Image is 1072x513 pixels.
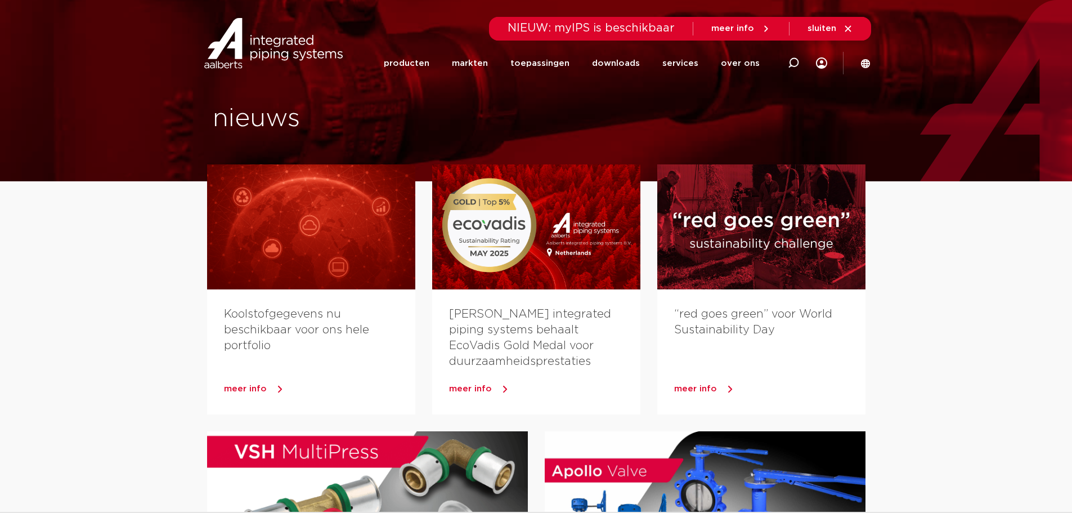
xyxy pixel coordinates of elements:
[711,24,754,33] span: meer info
[384,42,429,85] a: producten
[384,42,760,85] nav: Menu
[808,24,836,33] span: sluiten
[721,42,760,85] a: over ons
[452,42,488,85] a: markten
[224,309,369,351] a: Koolstofgegevens nu beschikbaar voor ons hele portfolio
[508,23,675,34] span: NIEUW: myIPS is beschikbaar
[449,381,640,398] a: meer info
[449,309,611,367] a: [PERSON_NAME] integrated piping systems behaalt EcoVadis Gold Medal voor duurzaamheidsprestaties
[449,385,492,393] span: meer info
[711,24,771,34] a: meer info
[674,381,865,398] a: meer info
[510,42,569,85] a: toepassingen
[224,381,415,398] a: meer info
[592,42,640,85] a: downloads
[674,385,717,393] span: meer info
[224,385,267,393] span: meer info
[213,101,531,137] h1: nieuws
[808,24,853,34] a: sluiten
[662,42,698,85] a: services
[674,309,832,336] a: “red goes green” voor World Sustainability Day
